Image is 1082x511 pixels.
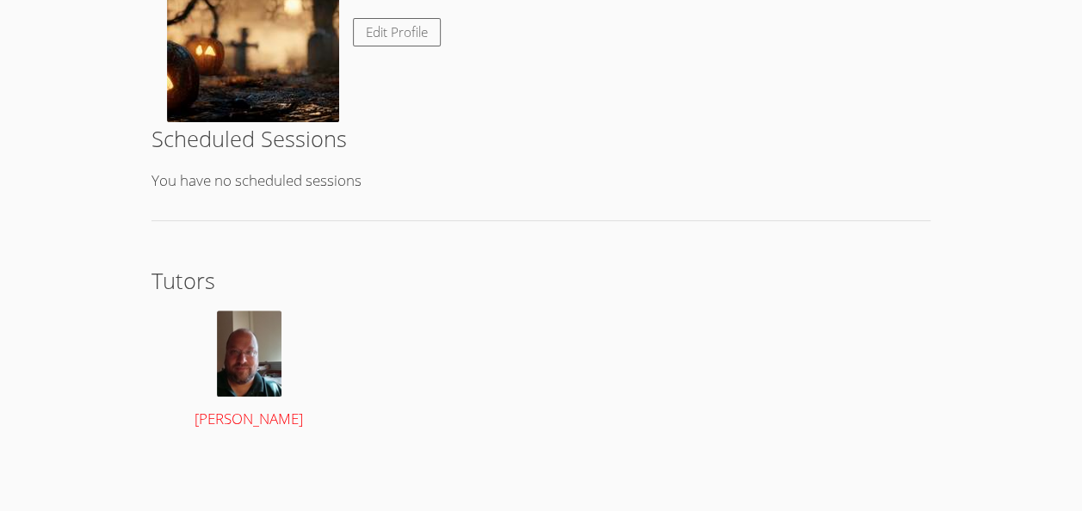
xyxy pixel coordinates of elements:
[151,122,931,155] h2: Scheduled Sessions
[151,264,931,297] h2: Tutors
[167,311,331,432] a: [PERSON_NAME]
[217,311,281,397] img: avatar.png
[353,18,441,46] a: Edit Profile
[151,169,931,194] p: You have no scheduled sessions
[195,409,303,428] span: [PERSON_NAME]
